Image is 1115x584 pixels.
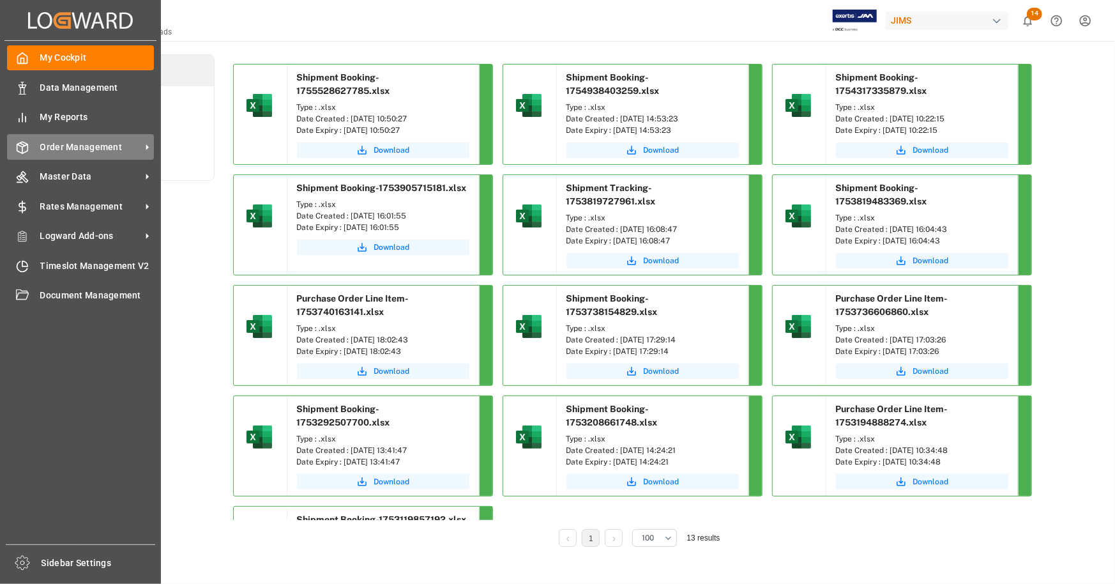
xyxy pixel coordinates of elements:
div: Date Expiry : [DATE] 16:01:55 [297,222,469,233]
div: Type : .xlsx [836,433,1008,445]
div: Type : .xlsx [297,323,469,334]
span: Shipment Booking-1753819483369.xlsx [836,183,927,206]
span: Shipment Booking-1753119857192.xlsx [297,514,467,525]
span: Download [644,476,679,488]
span: Shipment Tracking-1753819727961.xlsx [566,183,656,206]
span: 14 [1027,8,1042,20]
li: 1 [582,529,600,547]
span: Download [374,242,410,253]
span: Rates Management [40,200,141,213]
div: Type : .xlsx [297,199,469,210]
button: show 14 new notifications [1013,6,1042,35]
span: Shipment Booking-1753738154829.xlsx [566,293,658,317]
img: microsoft-excel-2019--v1.png [513,201,544,231]
div: Date Created : [DATE] 10:50:27 [297,113,469,125]
button: JIMS [886,8,1013,33]
img: microsoft-excel-2019--v1.png [783,201,814,231]
div: Date Expiry : [DATE] 18:02:43 [297,346,469,357]
div: Date Expiry : [DATE] 14:24:21 [566,456,739,468]
img: microsoft-excel-2019--v1.png [244,311,275,342]
span: Master Data [40,170,141,183]
span: Purchase Order Line Item-1753740163141.xlsx [297,293,409,317]
div: Date Expiry : [DATE] 13:41:47 [297,456,469,468]
span: 13 results [686,534,720,542]
div: Date Created : [DATE] 14:24:21 [566,445,739,456]
div: Type : .xlsx [297,433,469,445]
span: Download [644,255,679,266]
div: Type : .xlsx [566,323,739,334]
span: 100 [642,532,654,544]
button: Download [836,253,1008,268]
a: My Cockpit [7,45,154,70]
div: Date Created : [DATE] 17:29:14 [566,334,739,346]
img: Exertis%20JAM%20-%20Email%20Logo.jpg_1722504956.jpg [833,10,877,32]
div: Date Expiry : [DATE] 14:53:23 [566,125,739,136]
a: Document Management [7,283,154,308]
a: Download [566,364,739,379]
button: Download [836,364,1008,379]
button: Download [566,142,739,158]
span: My Cockpit [40,51,155,65]
div: Date Expiry : [DATE] 17:03:26 [836,346,1008,357]
button: Help Center [1042,6,1071,35]
div: Date Expiry : [DATE] 16:04:43 [836,235,1008,247]
a: Download [566,474,739,489]
div: Date Created : [DATE] 16:04:43 [836,224,1008,235]
div: Date Expiry : [DATE] 16:08:47 [566,235,739,247]
span: Shipment Booking-1754938403259.xlsx [566,72,660,96]
button: Download [297,474,469,489]
div: Date Expiry : [DATE] 17:29:14 [566,346,739,357]
span: Purchase Order Line Item-1753736606860.xlsx [836,293,948,317]
img: microsoft-excel-2019--v1.png [783,311,814,342]
span: Shipment Booking-1753905715181.xlsx [297,183,467,193]
div: Type : .xlsx [836,323,1008,334]
img: microsoft-excel-2019--v1.png [783,422,814,452]
li: Previous Page [559,529,577,547]
a: Timeslot Management V2 [7,253,154,278]
button: Download [566,253,739,268]
li: Next Page [605,529,623,547]
img: microsoft-excel-2019--v1.png [513,422,544,452]
a: 1 [589,534,593,543]
span: Sidebar Settings [42,557,156,570]
span: My Reports [40,111,155,124]
div: Date Created : [DATE] 16:08:47 [566,224,739,235]
div: Type : .xlsx [836,212,1008,224]
a: Data Management [7,75,154,100]
img: microsoft-excel-2019--v1.png [513,311,544,342]
div: Type : .xlsx [297,102,469,113]
span: Shipment Booking-1753208661748.xlsx [566,404,658,427]
button: Download [836,142,1008,158]
span: Order Management [40,141,141,154]
button: Download [297,142,469,158]
div: Date Created : [DATE] 17:03:26 [836,334,1008,346]
div: Date Created : [DATE] 10:22:15 [836,113,1008,125]
span: Download [913,365,949,377]
button: Download [297,240,469,255]
div: Date Expiry : [DATE] 10:22:15 [836,125,1008,136]
div: Date Created : [DATE] 10:34:48 [836,445,1008,456]
div: JIMS [886,12,1008,30]
button: Download [297,364,469,379]
span: Purchase Order Line Item-1753194888274.xlsx [836,404,948,427]
div: Date Created : [DATE] 13:41:47 [297,445,469,456]
button: Download [836,474,1008,489]
div: Type : .xlsx [566,212,739,224]
span: Download [913,144,949,156]
div: Date Expiry : [DATE] 10:50:27 [297,125,469,136]
div: Date Expiry : [DATE] 10:34:48 [836,456,1008,468]
div: Type : .xlsx [566,433,739,445]
span: Shipment Booking-1755528627785.xlsx [297,72,390,96]
span: Download [913,255,949,266]
span: Shipment Booking-1753292507700.xlsx [297,404,390,427]
span: Data Management [40,81,155,95]
span: Timeslot Management V2 [40,259,155,273]
div: Type : .xlsx [566,102,739,113]
span: Download [644,365,679,377]
a: My Reports [7,105,154,130]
